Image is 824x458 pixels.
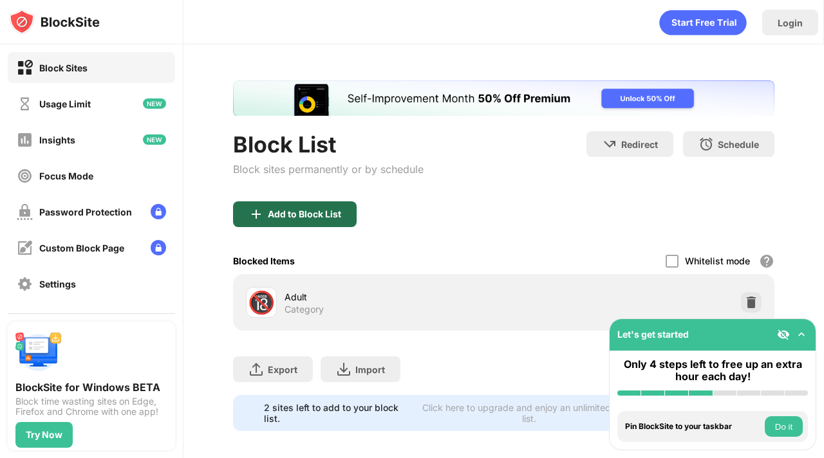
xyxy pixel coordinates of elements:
[233,163,424,176] div: Block sites permanently or by schedule
[617,358,808,383] div: Only 4 steps left to free up an extra hour each day!
[617,329,689,340] div: Let's get started
[233,80,774,116] iframe: Banner
[15,329,62,376] img: push-desktop.svg
[17,96,33,112] img: time-usage-off.svg
[26,430,62,440] div: Try Now
[285,304,324,315] div: Category
[15,381,167,394] div: BlockSite for Windows BETA
[795,328,808,341] img: omni-setup-toggle.svg
[17,276,33,292] img: settings-off.svg
[765,416,803,437] button: Do it
[625,422,762,431] div: Pin BlockSite to your taskbar
[778,17,803,28] div: Login
[151,240,166,255] img: lock-menu.svg
[39,243,124,253] div: Custom Block Page
[39,98,91,109] div: Usage Limit
[418,402,640,424] div: Click here to upgrade and enjoy an unlimited block list.
[285,290,504,304] div: Adult
[685,255,750,266] div: Whitelist mode
[718,139,759,150] div: Schedule
[233,255,295,266] div: Blocked Items
[17,204,33,220] img: password-protection-off.svg
[355,364,385,375] div: Import
[151,204,166,219] img: lock-menu.svg
[39,206,132,217] div: Password Protection
[39,170,93,181] div: Focus Mode
[39,134,75,145] div: Insights
[268,364,297,375] div: Export
[233,131,424,158] div: Block List
[17,132,33,148] img: insights-off.svg
[17,168,33,184] img: focus-off.svg
[264,402,411,424] div: 2 sites left to add to your block list.
[248,289,275,316] div: 🔞
[143,134,166,145] img: new-icon.svg
[9,9,100,35] img: logo-blocksite.svg
[143,98,166,109] img: new-icon.svg
[17,312,33,328] img: about-off.svg
[17,60,33,76] img: block-on.svg
[777,328,790,341] img: eye-not-visible.svg
[39,62,88,73] div: Block Sites
[268,209,341,219] div: Add to Block List
[17,240,33,256] img: customize-block-page-off.svg
[659,10,747,35] div: animation
[621,139,658,150] div: Redirect
[39,279,76,289] div: Settings
[15,396,167,417] div: Block time wasting sites on Edge, Firefox and Chrome with one app!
